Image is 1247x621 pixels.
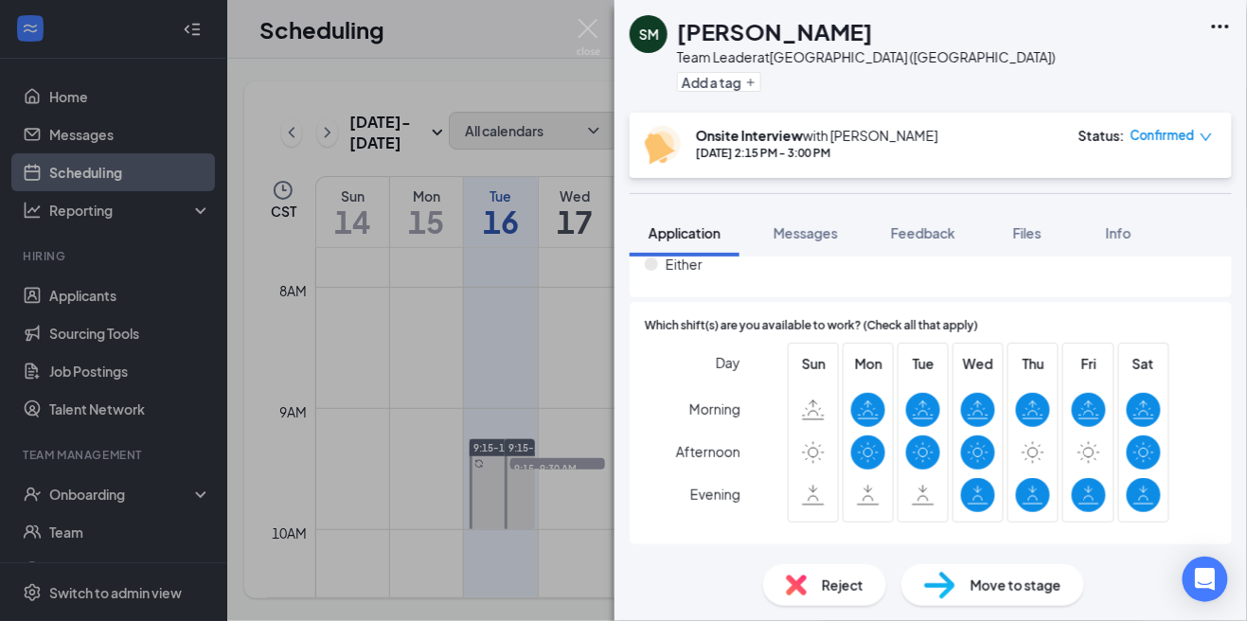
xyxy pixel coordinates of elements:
span: Move to stage [971,575,1061,595]
span: Sat [1127,353,1161,374]
span: down [1200,131,1213,144]
span: Either [666,254,703,275]
span: Day [716,352,740,373]
span: Fri [1072,353,1106,374]
svg: Plus [745,77,757,88]
div: Team Leader at [GEOGRAPHIC_DATA] ([GEOGRAPHIC_DATA]) [677,47,1056,66]
span: Tue [906,353,940,374]
span: Info [1106,224,1131,241]
span: Morning [689,392,740,426]
div: Status : [1078,126,1125,145]
svg: Ellipses [1209,15,1232,38]
span: Wed [961,353,995,374]
span: Thu [1016,353,1050,374]
div: with [PERSON_NAME] [696,126,938,145]
span: Application [649,224,721,241]
button: PlusAdd a tag [677,72,761,92]
span: Confirmed [1131,126,1195,145]
span: Afternoon [676,435,740,469]
div: Open Intercom Messenger [1183,557,1228,602]
span: Messages [774,224,838,241]
span: Mon [851,353,885,374]
h1: [PERSON_NAME] [677,15,873,47]
span: Which shift(s) are you available to work? (Check all that apply) [645,317,978,335]
span: Files [1013,224,1042,241]
span: Sun [796,353,830,374]
span: Feedback [891,224,955,241]
b: Onsite Interview [696,127,803,144]
div: [DATE] 2:15 PM - 3:00 PM [696,145,938,161]
span: Reject [822,575,864,595]
div: SM [639,25,659,44]
span: Evening [690,477,740,511]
